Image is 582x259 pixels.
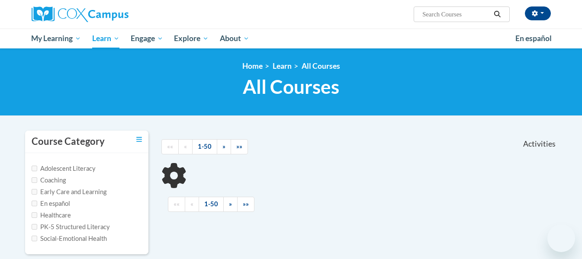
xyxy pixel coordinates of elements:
[236,143,242,150] span: »»
[273,61,292,70] a: Learn
[31,33,81,44] span: My Learning
[185,197,199,212] a: Previous
[19,29,564,48] div: Main menu
[32,187,106,197] label: Early Care and Learning
[192,139,217,154] a: 1-50
[168,197,185,212] a: Begining
[92,33,119,44] span: Learn
[222,143,225,150] span: »
[32,166,37,171] input: Checkbox for Options
[167,143,173,150] span: ««
[510,29,557,48] a: En español
[32,6,129,22] img: Cox Campus
[243,200,249,208] span: »»
[32,212,37,218] input: Checkbox for Options
[515,34,552,43] span: En español
[190,200,193,208] span: «
[32,224,37,230] input: Checkbox for Options
[32,189,37,195] input: Checkbox for Options
[199,197,224,212] a: 1-50
[32,135,105,148] h3: Course Category
[32,164,96,173] label: Adolescent Literacy
[32,234,107,243] label: Social-Emotional Health
[136,135,142,144] a: Toggle collapse
[32,222,110,232] label: PK-5 Structured Literacy
[32,236,37,241] input: Checkbox for Options
[231,139,248,154] a: End
[491,9,504,19] button: Search
[220,33,249,44] span: About
[229,200,232,208] span: »
[168,29,214,48] a: Explore
[125,29,169,48] a: Engage
[223,197,238,212] a: Next
[32,199,70,208] label: En español
[525,6,551,20] button: Account Settings
[26,29,87,48] a: My Learning
[174,33,209,44] span: Explore
[32,211,71,220] label: Healthcare
[87,29,125,48] a: Learn
[302,61,340,70] a: All Courses
[547,224,575,252] iframe: Button to launch messaging window
[178,139,193,154] a: Previous
[214,29,255,48] a: About
[161,139,179,154] a: Begining
[237,197,254,212] a: End
[32,177,37,183] input: Checkbox for Options
[174,200,180,208] span: ««
[421,9,491,19] input: Search Courses
[32,6,196,22] a: Cox Campus
[131,33,163,44] span: Engage
[523,139,556,149] span: Activities
[242,61,263,70] a: Home
[32,176,66,185] label: Coaching
[32,201,37,206] input: Checkbox for Options
[217,139,231,154] a: Next
[184,143,187,150] span: «
[243,75,339,98] span: All Courses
